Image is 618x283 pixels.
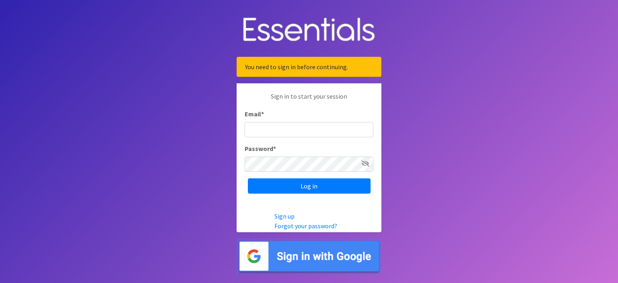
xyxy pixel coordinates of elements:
[237,57,381,77] div: You need to sign in before continuing.
[245,91,373,109] p: Sign in to start your session
[237,9,381,51] img: Human Essentials
[274,212,295,220] a: Sign up
[248,178,371,194] input: Log in
[237,239,381,274] img: Sign in with Google
[261,110,264,118] abbr: required
[245,109,264,119] label: Email
[245,144,276,153] label: Password
[273,145,276,153] abbr: required
[274,222,337,230] a: Forgot your password?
